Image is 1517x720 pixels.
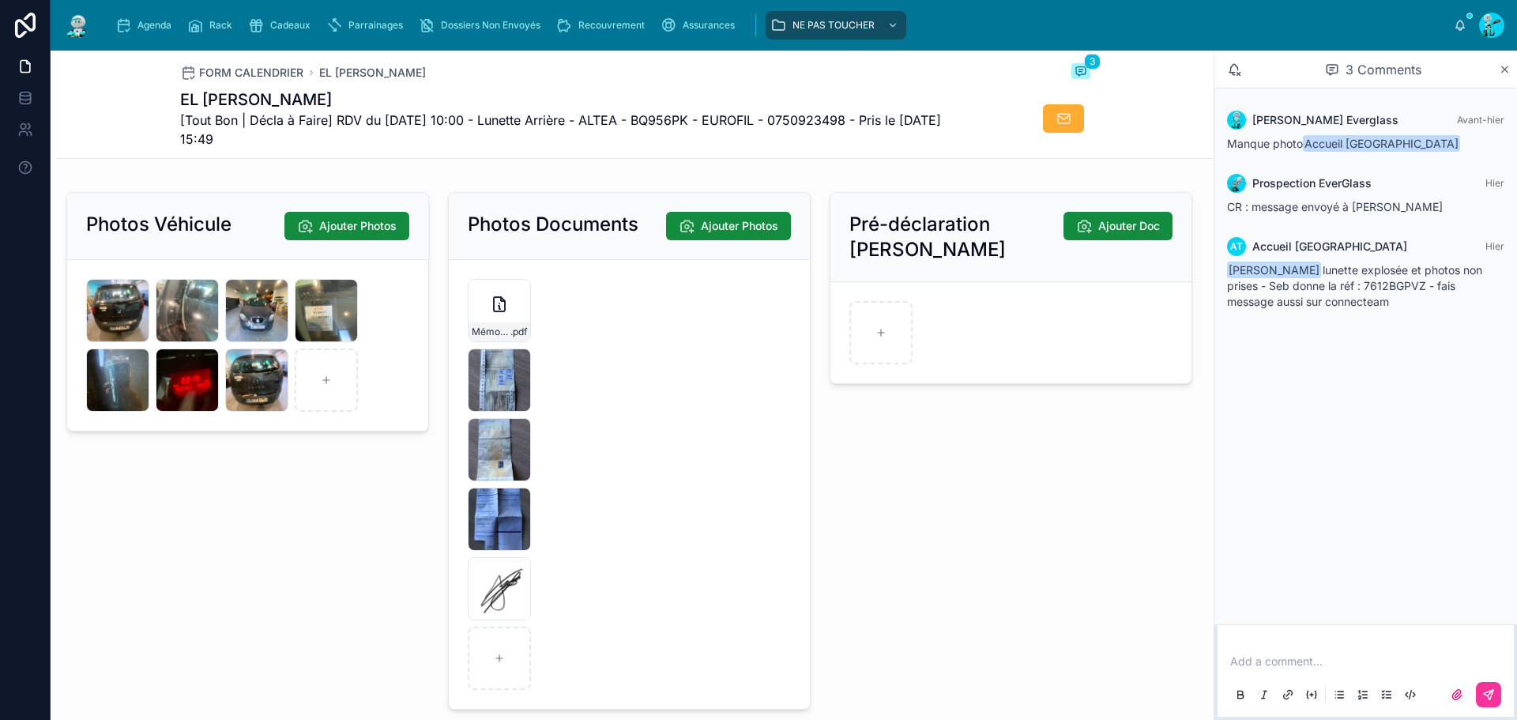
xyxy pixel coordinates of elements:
span: Ajouter Photos [701,218,778,234]
span: Accueil [GEOGRAPHIC_DATA] [1303,135,1460,152]
span: Parrainages [348,19,403,32]
span: Dossiers Non Envoyés [441,19,540,32]
a: Recouvrement [551,11,656,40]
span: Manque photo [1227,137,1462,150]
span: Accueil [GEOGRAPHIC_DATA] [1252,239,1407,254]
button: 3 [1071,63,1090,82]
span: lunette explosée et photos non prises - Seb donne la réf : 7612BGPVZ - fais message aussi sur con... [1227,263,1482,308]
button: Ajouter Photos [284,212,409,240]
a: FORM CALENDRIER [180,65,303,81]
span: CR : message envoyé à [PERSON_NAME] [1227,200,1443,213]
span: Mémo-véhicule-assuré-(27) [472,326,510,338]
span: Agenda [137,19,171,32]
span: Ajouter Doc [1098,218,1160,234]
a: EL [PERSON_NAME] [319,65,426,81]
span: Cadeaux [270,19,311,32]
a: Rack [183,11,243,40]
a: Agenda [111,11,183,40]
h1: EL [PERSON_NAME] [180,89,972,111]
span: Prospection EverGlass [1252,175,1372,191]
span: .pdf [510,326,527,338]
a: Cadeaux [243,11,322,40]
a: Parrainages [322,11,414,40]
span: Recouvrement [578,19,645,32]
h2: Photos Véhicule [86,212,232,237]
button: Ajouter Doc [1063,212,1173,240]
span: Avant-hier [1457,114,1504,126]
a: NE PAS TOUCHER [766,11,906,40]
span: 3 Comments [1346,60,1421,79]
span: [PERSON_NAME] Everglass [1252,112,1398,128]
span: Hier [1485,240,1504,252]
span: [Tout Bon | Décla à Faire] RDV du [DATE] 10:00 - Lunette Arrière - ALTEA - BQ956PK - EUROFIL - 07... [180,111,972,149]
span: AT [1230,240,1243,253]
button: Ajouter Photos [666,212,791,240]
span: NE PAS TOUCHER [792,19,875,32]
a: Dossiers Non Envoyés [414,11,551,40]
div: scrollable content [104,8,1454,43]
span: Assurances [683,19,735,32]
img: App logo [63,13,92,38]
span: [PERSON_NAME] [1227,262,1321,278]
h2: Photos Documents [468,212,638,237]
span: Ajouter Photos [319,218,397,234]
span: FORM CALENDRIER [199,65,303,81]
span: 3 [1084,54,1101,70]
h2: Pré-déclaration [PERSON_NAME] [849,212,1063,262]
span: Hier [1485,177,1504,189]
a: Assurances [656,11,746,40]
span: Rack [209,19,232,32]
